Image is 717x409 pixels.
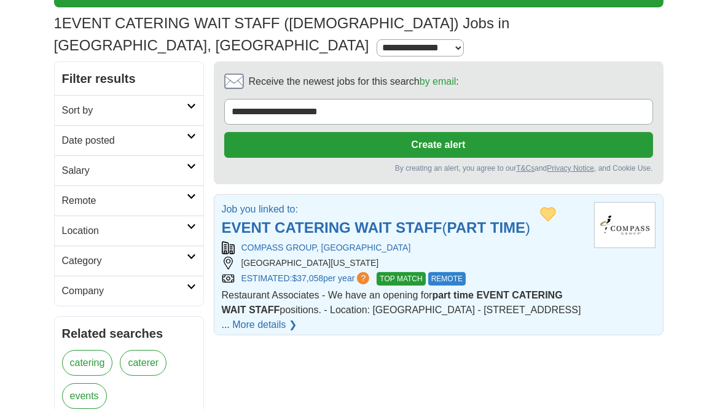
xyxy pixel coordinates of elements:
h2: Salary [62,163,187,178]
button: Create alert [224,132,653,158]
a: Privacy Notice [547,164,594,173]
a: Category [55,246,203,276]
a: ESTIMATED:$37,058per year? [241,272,372,286]
h2: Company [62,284,187,298]
h2: Filter results [55,62,203,95]
strong: PART [447,219,487,236]
img: Compass Group, North America logo [594,202,656,248]
strong: EVENT [477,290,509,300]
strong: part [433,290,451,300]
span: Restaurant Associates - We have an opening for positions. - Location: [GEOGRAPHIC_DATA] - [STREET... [222,290,581,330]
strong: TIME [490,219,525,236]
p: Job you linked to: [222,202,531,217]
h2: Date posted [62,133,187,148]
a: Salary [55,155,203,185]
span: TOP MATCH [377,272,425,286]
a: Date posted [55,125,203,155]
div: [GEOGRAPHIC_DATA][US_STATE] [222,257,584,270]
a: Company [55,276,203,306]
h2: Related searches [62,324,196,343]
span: 1 [54,12,62,34]
a: Remote [55,185,203,216]
button: Add to favorite jobs [540,207,556,222]
span: ? [357,272,369,284]
span: REMOTE [428,272,466,286]
strong: WAIT [355,219,391,236]
a: Location [55,216,203,246]
a: caterer [120,350,167,376]
a: More details ❯ [232,317,297,332]
strong: STAFF [396,219,442,236]
span: Receive the newest jobs for this search : [249,74,459,89]
h2: Category [62,254,187,268]
strong: WAIT [222,305,246,315]
strong: EVENT [222,219,271,236]
strong: STAFF [249,305,280,315]
a: COMPASS GROUP, [GEOGRAPHIC_DATA] [241,243,411,252]
h2: Remote [62,193,187,208]
a: events [62,383,107,409]
div: By creating an alert, you agree to our and , and Cookie Use. [224,163,653,174]
a: EVENT CATERING WAIT STAFF(PART TIME) [222,219,531,236]
a: by email [420,76,456,87]
a: T&Cs [516,164,535,173]
h1: EVENT CATERING WAIT STAFF ([DEMOGRAPHIC_DATA]) Jobs in [GEOGRAPHIC_DATA], [GEOGRAPHIC_DATA] [54,15,510,53]
a: catering [62,350,113,376]
strong: time [453,290,474,300]
strong: CATERING [275,219,351,236]
h2: Sort by [62,103,187,118]
h2: Location [62,224,187,238]
span: $37,058 [292,273,323,283]
a: Sort by [55,95,203,125]
strong: CATERING [512,290,562,300]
